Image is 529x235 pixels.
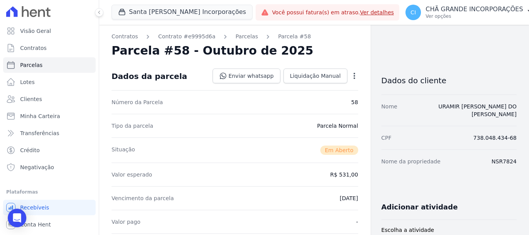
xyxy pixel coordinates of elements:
a: Negativação [3,160,96,175]
dt: Nome da propriedade [381,158,441,165]
a: Ver detalhes [360,9,394,15]
dd: R$ 531,00 [330,171,358,178]
dd: Parcela Normal [317,122,358,130]
span: CI [410,10,416,15]
a: Parcelas [3,57,96,73]
p: CHÃ GRANDE INCORPORAÇÕES [426,5,523,13]
dt: Vencimento da parcela [112,194,174,202]
button: Santa [PERSON_NAME] Incorporações [112,5,252,19]
h3: Adicionar atividade [381,202,458,212]
a: Contratos [3,40,96,56]
a: Conta Hent [3,217,96,232]
a: Visão Geral [3,23,96,39]
span: Minha Carteira [20,112,60,120]
dt: Tipo da parcela [112,122,153,130]
a: Clientes [3,91,96,107]
a: Minha Carteira [3,108,96,124]
span: Transferências [20,129,59,137]
span: Contratos [20,44,46,52]
nav: Breadcrumb [112,33,358,41]
span: Liquidação Manual [290,72,341,80]
span: Lotes [20,78,35,86]
a: Enviar whatsapp [213,69,280,83]
span: Crédito [20,146,40,154]
dd: - [356,218,358,226]
dt: Situação [112,146,135,155]
h2: Parcela #58 - Outubro de 2025 [112,44,313,58]
div: Dados da parcela [112,72,187,81]
dd: NSR7824 [491,158,517,165]
a: Liquidação Manual [283,69,347,83]
dt: Nome [381,103,397,118]
label: Escolha a atividade [381,226,517,234]
a: Parcela #58 [278,33,311,41]
div: Open Intercom Messenger [8,209,26,227]
span: Você possui fatura(s) em atraso. [272,9,394,17]
dd: [DATE] [340,194,358,202]
a: Contrato #e9995d6a [158,33,215,41]
p: Ver opções [426,13,523,19]
dt: Valor esperado [112,171,152,178]
a: Contratos [112,33,138,41]
span: Negativação [20,163,54,171]
dd: 58 [351,98,358,106]
a: URAMIR [PERSON_NAME] DO [PERSON_NAME] [438,103,517,117]
div: Plataformas [6,187,93,197]
a: Recebíveis [3,200,96,215]
span: Visão Geral [20,27,51,35]
dd: 738.048.434-68 [473,134,517,142]
dt: Número da Parcela [112,98,163,106]
h3: Dados do cliente [381,76,517,85]
a: Parcelas [235,33,258,41]
span: Conta Hent [20,221,51,228]
a: Transferências [3,125,96,141]
span: Em Aberto [320,146,358,155]
span: Parcelas [20,61,43,69]
span: Recebíveis [20,204,49,211]
span: Clientes [20,95,42,103]
dt: CPF [381,134,392,142]
dt: Valor pago [112,218,141,226]
a: Lotes [3,74,96,90]
a: Crédito [3,142,96,158]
